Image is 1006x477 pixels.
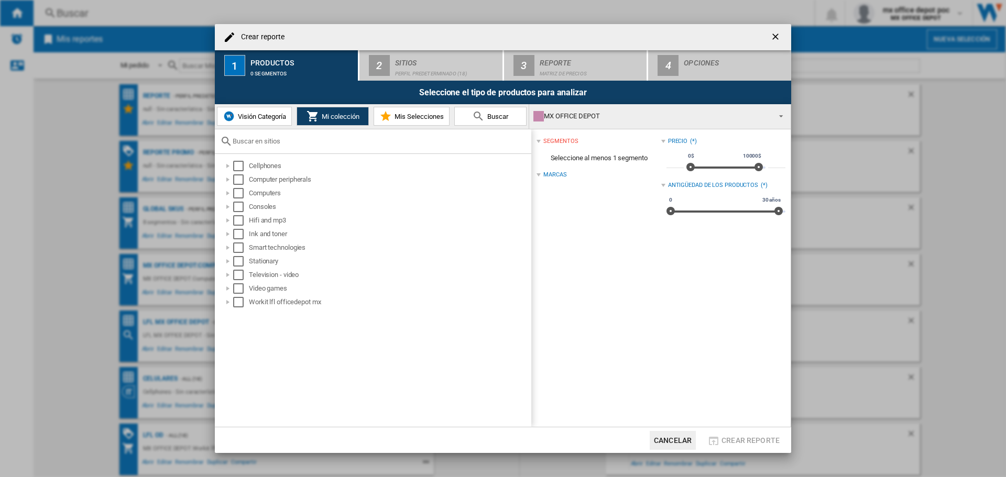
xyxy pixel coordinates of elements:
[233,174,249,185] md-checkbox: Select
[235,113,286,120] span: Visión Categoría
[233,229,249,239] md-checkbox: Select
[249,202,530,212] div: Consoles
[224,55,245,76] div: 1
[668,137,687,146] div: Precio
[217,107,292,126] button: Visión Categoría
[215,81,791,104] div: Seleccione el tipo de productos para analizar
[648,50,791,81] button: 4 Opciones
[741,152,763,160] span: 10000$
[668,196,674,204] span: 0
[233,270,249,280] md-checkbox: Select
[504,50,648,81] button: 3 Reporte Matriz de precios
[770,31,783,44] ng-md-icon: getI18NText('BUTTONS.CLOSE_DIALOG')
[454,107,527,126] button: Buscar
[233,137,526,145] input: Buscar en sitios
[686,152,696,160] span: 0$
[540,54,643,65] div: Reporte
[395,65,498,76] div: Perfil predeterminado (18)
[533,109,770,124] div: MX OFFICE DEPOT
[233,188,249,198] md-checkbox: Select
[537,148,661,168] span: Seleccione al menos 1 segmento
[233,161,249,171] md-checkbox: Select
[233,202,249,212] md-checkbox: Select
[233,215,249,226] md-checkbox: Select
[359,50,504,81] button: 2 Sitios Perfil predeterminado (18)
[513,55,534,76] div: 3
[297,107,369,126] button: Mi colección
[543,137,578,146] div: segmentos
[543,171,566,179] div: Marcas
[236,32,285,42] h4: Crear reporte
[684,54,787,65] div: Opciones
[704,431,783,450] button: Crear reporte
[374,107,450,126] button: Mis Selecciones
[395,54,498,65] div: Sitios
[250,54,354,65] div: Productos
[319,113,359,120] span: Mi colección
[249,297,530,307] div: Workit lfl officedepot mx
[249,174,530,185] div: Computer peripherals
[249,270,530,280] div: Television - video
[668,181,758,190] div: Antigüedad de los productos
[761,196,782,204] span: 30 años
[650,431,696,450] button: Cancelar
[249,283,530,294] div: Video games
[233,256,249,267] md-checkbox: Select
[249,215,530,226] div: Hifi and mp3
[369,55,390,76] div: 2
[250,65,354,76] div: 0 segmentos
[233,283,249,294] md-checkbox: Select
[215,50,359,81] button: 1 Productos 0 segmentos
[249,229,530,239] div: Ink and toner
[249,188,530,198] div: Computers
[658,55,679,76] div: 4
[223,110,235,123] img: wiser-icon-blue.png
[766,27,787,48] button: getI18NText('BUTTONS.CLOSE_DIALOG')
[392,113,444,120] span: Mis Selecciones
[233,297,249,307] md-checkbox: Select
[249,161,530,171] div: Cellphones
[249,256,530,267] div: Stationary
[721,436,780,445] span: Crear reporte
[249,242,530,253] div: Smart technologies
[233,242,249,253] md-checkbox: Select
[540,65,643,76] div: Matriz de precios
[485,113,508,120] span: Buscar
